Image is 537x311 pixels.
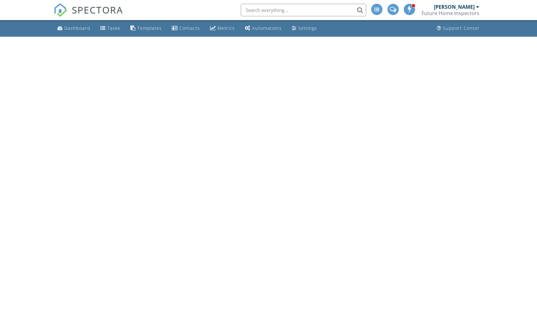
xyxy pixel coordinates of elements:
[128,23,164,34] a: Templates
[107,25,120,31] div: Tasks
[242,23,284,34] a: Automations (Advanced)
[208,23,237,34] a: Metrics
[179,25,200,31] div: Contacts
[137,25,162,31] div: Templates
[64,25,90,31] div: Dashboard
[169,23,203,34] a: Contacts
[443,25,480,31] div: Support Center
[98,23,123,34] a: Tasks
[434,23,482,34] a: Support Center
[252,25,282,31] div: Automations
[422,10,479,16] div: Future Home Inspectors
[55,23,93,34] a: Dashboard
[298,25,317,31] div: Settings
[241,4,366,16] input: Search everything...
[434,4,475,10] div: [PERSON_NAME]
[289,23,319,34] a: Settings
[72,3,123,16] span: SPECTORA
[54,8,123,22] a: SPECTORA
[218,25,235,31] div: Metrics
[54,3,67,17] img: The Best Home Inspection Software - Spectora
